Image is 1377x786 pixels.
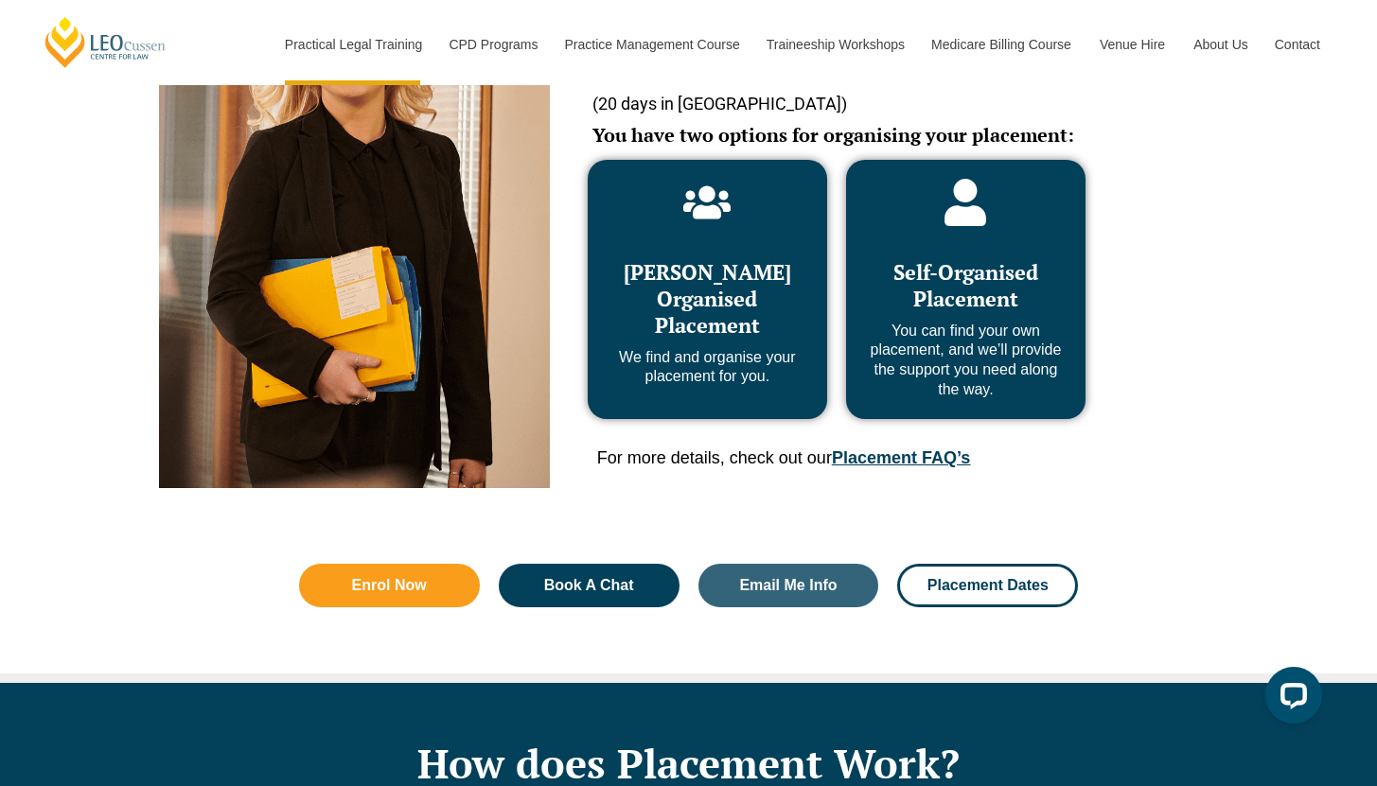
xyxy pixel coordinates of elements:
[752,4,917,85] a: Traineeship Workshops
[897,564,1078,607] a: Placement Dates
[592,122,1074,148] span: You have two options for organising your placement:
[624,258,791,339] span: [PERSON_NAME] Organised Placement
[698,564,879,607] a: Email Me Info
[434,4,550,85] a: CPD Programs
[1179,4,1261,85] a: About Us
[597,448,971,467] span: For more details, check out our
[499,564,680,607] a: Book A Chat
[544,578,634,593] span: Book A Chat
[352,578,427,593] span: Enrol Now
[43,15,168,69] a: [PERSON_NAME] Centre for Law
[1250,659,1330,739] iframe: LiveChat chat widget
[739,578,837,593] span: Email Me Info
[551,4,752,85] a: Practice Management Course
[607,348,808,388] p: We find and organise your placement for you.
[592,94,847,114] span: (20 days in [GEOGRAPHIC_DATA])
[832,448,970,467] a: Placement FAQ’s
[927,578,1049,593] span: Placement Dates
[917,4,1086,85] a: Medicare Billing Course
[1261,4,1334,85] a: Contact
[1086,4,1179,85] a: Venue Hire
[299,564,480,607] a: Enrol Now
[893,258,1038,312] span: Self-Organised Placement
[271,4,435,85] a: Practical Legal Training
[865,322,1067,400] p: You can find your own placement, and we’ll provide the support you need along the way.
